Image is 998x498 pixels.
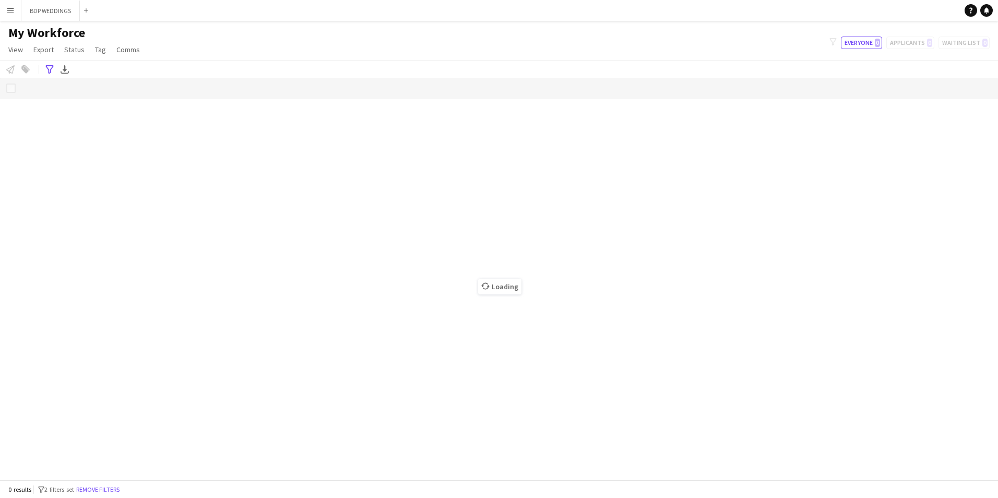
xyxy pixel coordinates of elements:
a: View [4,43,27,56]
a: Tag [91,43,110,56]
span: 0 [875,39,880,47]
span: View [8,45,23,54]
button: BDP WEDDINGS [21,1,80,21]
a: Export [29,43,58,56]
span: Export [33,45,54,54]
a: Status [60,43,89,56]
button: Remove filters [74,484,122,495]
app-action-btn: Advanced filters [43,63,56,76]
span: My Workforce [8,25,85,41]
span: Loading [478,279,521,294]
app-action-btn: Export XLSX [58,63,71,76]
span: 2 filters set [44,485,74,493]
span: Comms [116,45,140,54]
button: Everyone0 [841,37,882,49]
span: Status [64,45,85,54]
span: Tag [95,45,106,54]
a: Comms [112,43,144,56]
